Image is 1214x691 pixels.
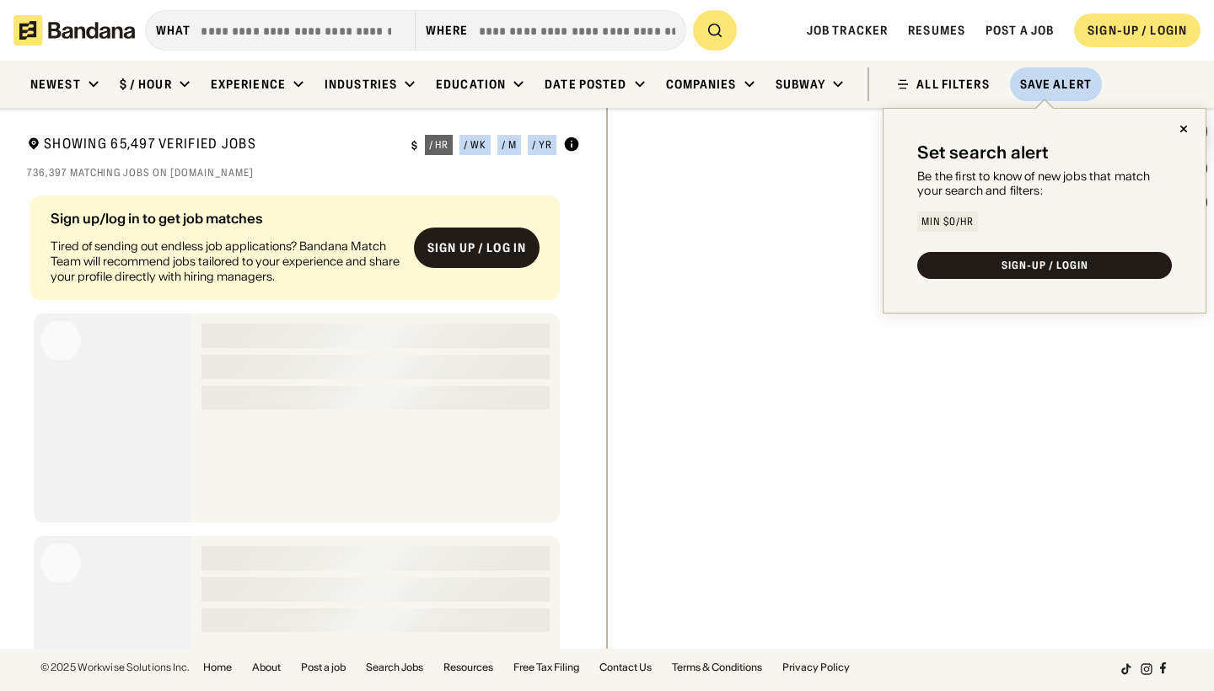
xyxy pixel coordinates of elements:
[301,662,346,672] a: Post a job
[986,23,1054,38] a: Post a job
[464,140,486,150] div: / wk
[917,169,1172,198] div: Be the first to know of new jobs that match your search and filters:
[436,77,506,92] div: Education
[908,23,965,38] a: Resumes
[252,662,281,672] a: About
[30,77,81,92] div: Newest
[672,662,762,672] a: Terms & Conditions
[120,77,172,92] div: $ / hour
[1002,260,1088,271] div: SIGN-UP / LOGIN
[156,23,191,38] div: what
[51,212,400,238] div: Sign up/log in to get job matches
[532,140,552,150] div: / yr
[40,662,190,672] div: © 2025 Workwise Solutions Inc.
[211,77,286,92] div: Experience
[27,135,398,156] div: Showing 65,497 Verified Jobs
[782,662,850,672] a: Privacy Policy
[545,77,626,92] div: Date Posted
[27,166,580,179] div: 736,397 matching jobs on [DOMAIN_NAME]
[921,217,974,227] div: Min $0/hr
[27,189,580,650] div: grid
[426,23,469,38] div: Where
[807,23,888,38] a: Job Tracker
[443,662,493,672] a: Resources
[366,662,423,672] a: Search Jobs
[776,77,826,92] div: Subway
[13,15,135,46] img: Bandana logotype
[513,662,579,672] a: Free Tax Filing
[429,140,449,150] div: / hr
[1020,77,1092,92] div: Save Alert
[411,139,418,153] div: $
[325,77,397,92] div: Industries
[427,240,526,255] div: Sign up / Log in
[1088,23,1187,38] div: SIGN-UP / LOGIN
[666,77,737,92] div: Companies
[502,140,517,150] div: / m
[203,662,232,672] a: Home
[51,238,400,285] div: Tired of sending out endless job applications? Bandana Match Team will recommend jobs tailored to...
[917,142,1049,163] div: Set search alert
[916,78,989,90] div: ALL FILTERS
[599,662,652,672] a: Contact Us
